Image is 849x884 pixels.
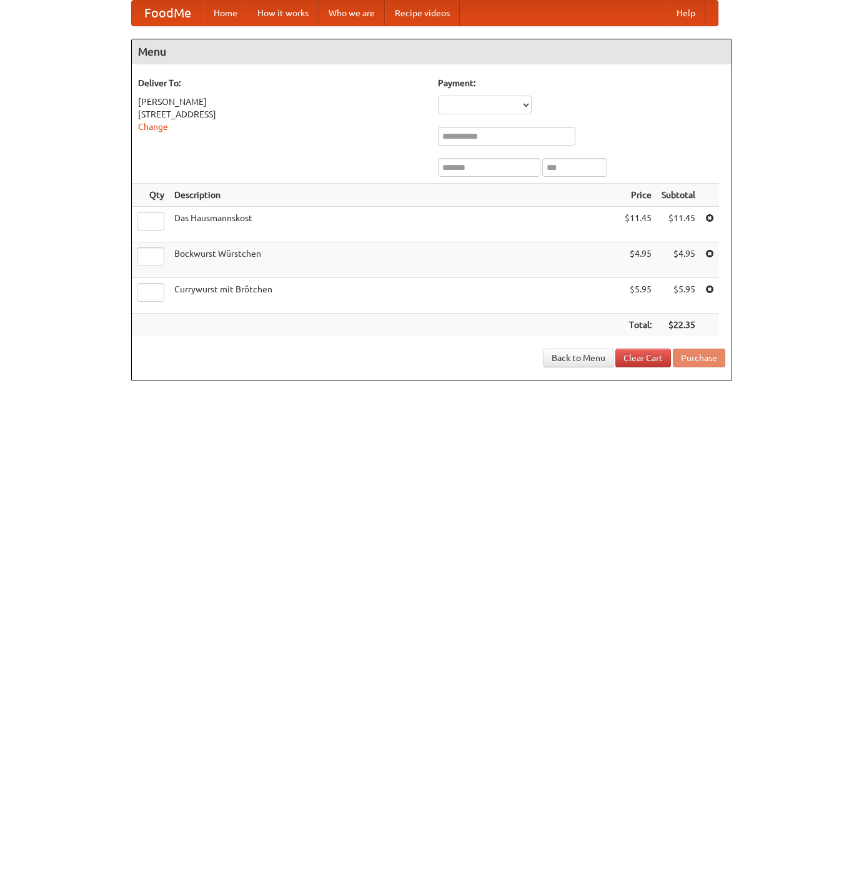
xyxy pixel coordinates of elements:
[544,349,613,367] a: Back to Menu
[620,314,657,337] th: Total:
[138,77,425,89] h5: Deliver To:
[657,278,700,314] td: $5.95
[667,1,705,26] a: Help
[657,207,700,242] td: $11.45
[132,39,732,64] h4: Menu
[204,1,247,26] a: Home
[247,1,319,26] a: How it works
[620,184,657,207] th: Price
[620,278,657,314] td: $5.95
[620,242,657,278] td: $4.95
[657,242,700,278] td: $4.95
[438,77,725,89] h5: Payment:
[132,1,204,26] a: FoodMe
[169,278,620,314] td: Currywurst mit Brötchen
[385,1,460,26] a: Recipe videos
[132,184,169,207] th: Qty
[169,184,620,207] th: Description
[615,349,671,367] a: Clear Cart
[657,184,700,207] th: Subtotal
[673,349,725,367] button: Purchase
[169,207,620,242] td: Das Hausmannskost
[169,242,620,278] td: Bockwurst Würstchen
[657,314,700,337] th: $22.35
[138,108,425,121] div: [STREET_ADDRESS]
[138,122,168,132] a: Change
[319,1,385,26] a: Who we are
[138,96,425,108] div: [PERSON_NAME]
[620,207,657,242] td: $11.45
